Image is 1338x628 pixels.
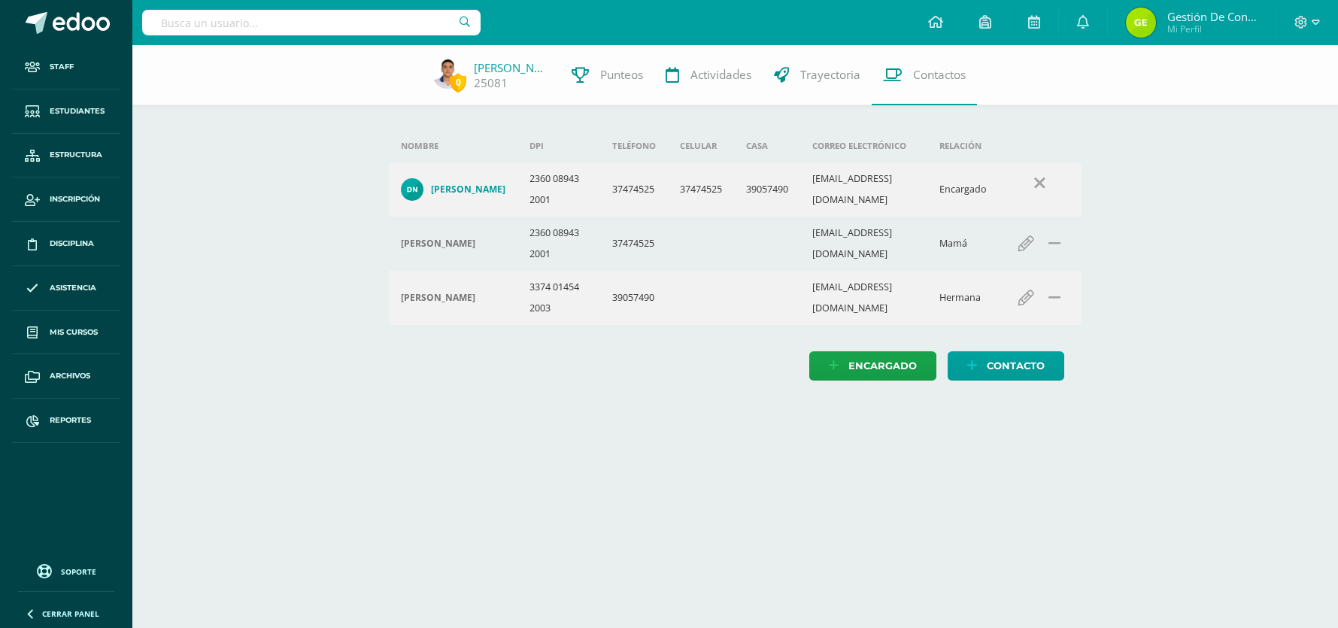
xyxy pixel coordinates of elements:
input: Busca un usuario... [142,10,481,35]
div: Deidy Nufio [401,238,505,250]
a: [PERSON_NAME] [474,60,549,75]
th: Teléfono [600,129,668,162]
td: [EMAIL_ADDRESS][DOMAIN_NAME] [800,271,927,325]
span: Disciplina [50,238,94,250]
td: 37474525 [600,162,668,217]
span: Contactos [913,67,966,83]
a: Estudiantes [12,89,120,134]
a: Contactos [872,45,977,105]
a: Asistencia [12,266,120,311]
span: 0 [450,73,466,92]
span: Mi Perfil [1167,23,1258,35]
th: Correo electrónico [800,129,927,162]
td: 39057490 [600,271,668,325]
a: Soporte [18,560,114,581]
div: Gabriela Morales [401,292,505,304]
a: Contacto [948,351,1064,381]
img: 846083c50b57168be01df5e41f7dd836.png [401,178,423,201]
span: Contacto [987,352,1045,380]
span: Mis cursos [50,326,98,338]
a: Punteos [560,45,654,105]
a: Actividades [654,45,763,105]
td: 37474525 [600,217,668,271]
img: c4fdb2b3b5c0576fe729d7be1ce23d7b.png [1126,8,1156,38]
a: Encargado [809,351,936,381]
h4: [PERSON_NAME] [401,238,475,250]
a: Reportes [12,399,120,443]
span: Inscripción [50,193,100,205]
a: Estructura [12,134,120,178]
td: [EMAIL_ADDRESS][DOMAIN_NAME] [800,217,927,271]
td: Encargado [927,162,999,217]
th: Casa [734,129,800,162]
span: Reportes [50,414,91,426]
span: Soporte [61,566,96,577]
td: Mamá [927,217,999,271]
span: Asistencia [50,282,96,294]
a: Mis cursos [12,311,120,355]
th: Relación [927,129,999,162]
span: Punteos [600,67,643,83]
a: Staff [12,45,120,89]
span: Estructura [50,149,102,161]
span: Trayectoria [800,67,860,83]
td: 3374 01454 2003 [517,271,600,325]
th: Nombre [389,129,517,162]
td: 2360 08943 2001 [517,162,600,217]
img: 1a7a4e3d9cd6a03b4c87fbe062471c15.png [432,59,463,89]
th: DPI [517,129,600,162]
a: Inscripción [12,177,120,222]
span: Actividades [690,67,751,83]
span: Estudiantes [50,105,105,117]
td: Hermana [927,271,999,325]
span: Encargado [848,352,917,380]
span: Staff [50,61,74,73]
h4: [PERSON_NAME] [401,292,475,304]
td: 37474525 [668,162,734,217]
span: Gestión de Convivencia [1167,9,1258,24]
span: Cerrar panel [42,608,99,619]
span: Archivos [50,370,90,382]
td: [EMAIL_ADDRESS][DOMAIN_NAME] [800,162,927,217]
a: Trayectoria [763,45,872,105]
a: Disciplina [12,222,120,266]
h4: [PERSON_NAME] [431,184,505,196]
td: 2360 08943 2001 [517,217,600,271]
td: 39057490 [734,162,800,217]
a: Archivos [12,354,120,399]
a: 25081 [474,75,508,91]
th: Celular [668,129,734,162]
a: [PERSON_NAME] [401,178,505,201]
